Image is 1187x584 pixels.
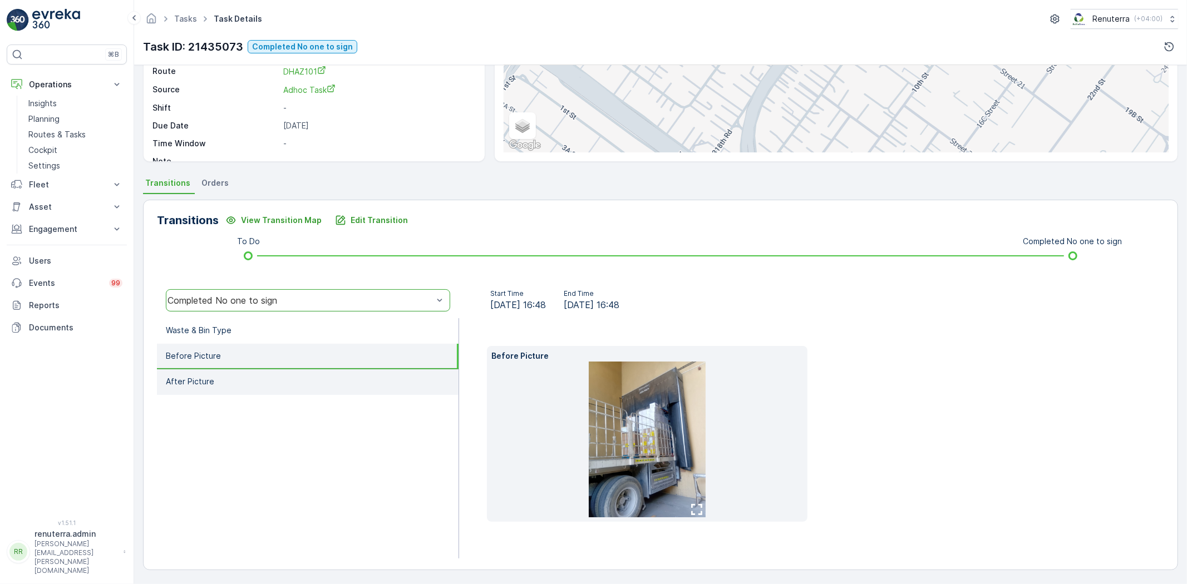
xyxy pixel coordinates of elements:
[328,211,415,229] button: Edit Transition
[29,300,122,311] p: Reports
[7,528,127,575] button: RRrenuterra.admin[PERSON_NAME][EMAIL_ADDRESS][PERSON_NAME][DOMAIN_NAME]
[9,543,27,561] div: RR
[490,298,546,311] span: [DATE] 16:48
[7,272,127,294] a: Events99
[248,40,357,53] button: Completed No one to sign
[152,138,279,149] p: Time Window
[7,294,127,316] a: Reports
[237,236,260,247] p: To Do
[29,224,105,235] p: Engagement
[564,289,619,298] p: End Time
[252,41,353,52] p: Completed No one to sign
[28,98,57,109] p: Insights
[108,50,119,59] p: ⌘B
[1071,9,1178,29] button: Renuterra(+04:00)
[7,196,127,218] button: Asset
[283,156,473,167] p: -
[1071,13,1088,25] img: Screenshot_2024-07-26_at_13.33.01.png
[351,215,408,226] p: Edit Transition
[24,111,127,127] a: Planning
[29,179,105,190] p: Fleet
[283,138,473,149] p: -
[24,96,127,111] a: Insights
[157,212,219,229] p: Transitions
[29,255,122,266] p: Users
[7,174,127,196] button: Fleet
[7,73,127,96] button: Operations
[490,289,546,298] p: Start Time
[283,84,473,96] a: Adhoc Task
[152,120,279,131] p: Due Date
[29,201,105,212] p: Asset
[7,316,127,339] a: Documents
[29,278,102,289] p: Events
[211,13,264,24] span: Task Details
[1023,236,1122,247] p: Completed No one to sign
[28,160,60,171] p: Settings
[174,14,197,23] a: Tasks
[143,38,243,55] p: Task ID: 21435073
[491,350,803,362] p: Before Picture
[28,113,60,125] p: Planning
[111,279,120,288] p: 99
[166,325,232,336] p: Waste & Bin Type
[506,138,543,152] img: Google
[1134,14,1163,23] p: ( +04:00 )
[241,215,322,226] p: View Transition Map
[29,79,105,90] p: Operations
[145,177,190,189] span: Transitions
[564,298,619,311] span: [DATE] 16:48
[28,145,57,156] p: Cockpit
[166,376,214,387] p: After Picture
[35,528,118,540] p: renuterra.admin
[283,67,326,76] span: DHAZ101
[152,66,279,77] p: Route
[35,540,118,575] p: [PERSON_NAME][EMAIL_ADDRESS][PERSON_NAME][DOMAIN_NAME]
[32,9,80,31] img: logo_light-DOdMpM7g.png
[152,84,279,96] p: Source
[510,113,535,138] a: Layers
[24,142,127,158] a: Cockpit
[7,218,127,240] button: Engagement
[152,102,279,113] p: Shift
[28,129,86,140] p: Routes & Tasks
[201,177,229,189] span: Orders
[166,350,221,362] p: Before Picture
[283,66,473,77] a: DHAZ101
[7,250,127,272] a: Users
[152,156,279,167] p: Note
[24,127,127,142] a: Routes & Tasks
[506,138,543,152] a: Open this area in Google Maps (opens a new window)
[283,85,336,95] span: Adhoc Task
[589,362,706,517] img: 35de6f953731416c9dd474e455b28284.jpeg
[24,158,127,174] a: Settings
[283,120,473,131] p: [DATE]
[283,102,473,113] p: -
[7,9,29,31] img: logo
[145,17,157,26] a: Homepage
[168,295,433,305] div: Completed No one to sign
[219,211,328,229] button: View Transition Map
[29,322,122,333] p: Documents
[1092,13,1130,24] p: Renuterra
[7,519,127,526] span: v 1.51.1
